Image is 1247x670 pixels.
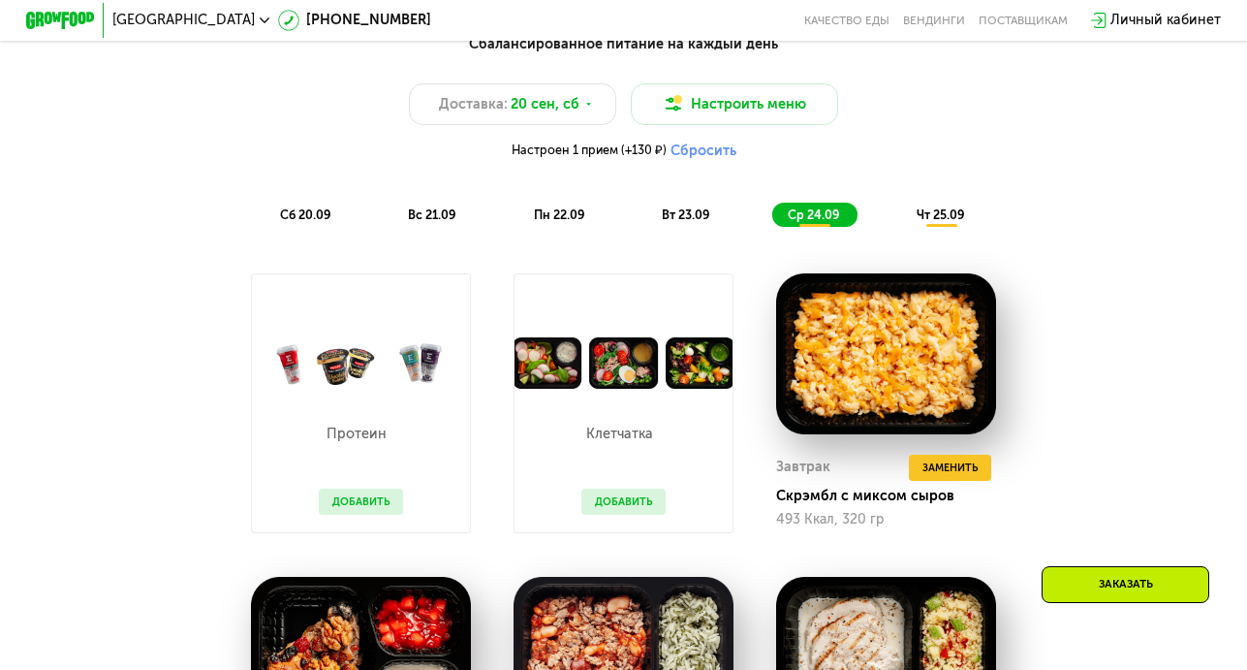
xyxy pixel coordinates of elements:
button: Сбросить [670,143,736,160]
div: 493 Ккал, 320 гр [776,512,995,527]
a: Качество еды [804,14,889,27]
a: [PHONE_NUMBER] [278,10,431,30]
div: поставщикам [979,14,1068,27]
span: Настроен 1 прием (+130 ₽) [512,144,667,157]
span: 20 сен, сб [511,94,579,114]
div: Сбалансированное питание на каждый день [110,34,1136,55]
span: ср 24.09 [788,207,840,222]
span: вс 21.09 [408,207,456,222]
span: Доставка: [439,94,508,114]
span: сб 20.09 [280,207,331,222]
button: Добавить [581,489,667,515]
span: [GEOGRAPHIC_DATA] [112,14,255,27]
button: Заменить [909,455,992,481]
p: Клетчатка [581,428,658,441]
button: Добавить [319,489,404,515]
div: Завтрак [776,455,830,481]
button: Настроить меню [631,83,839,125]
div: Заказать [1042,566,1209,603]
span: пн 22.09 [534,207,585,222]
div: Скрэмбл с миксом сыров [776,488,1010,505]
a: Вендинги [903,14,965,27]
span: Заменить [922,460,978,477]
span: вт 23.09 [662,207,710,222]
span: чт 25.09 [917,207,965,222]
p: Протеин [319,428,395,441]
div: Личный кабинет [1110,10,1221,30]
